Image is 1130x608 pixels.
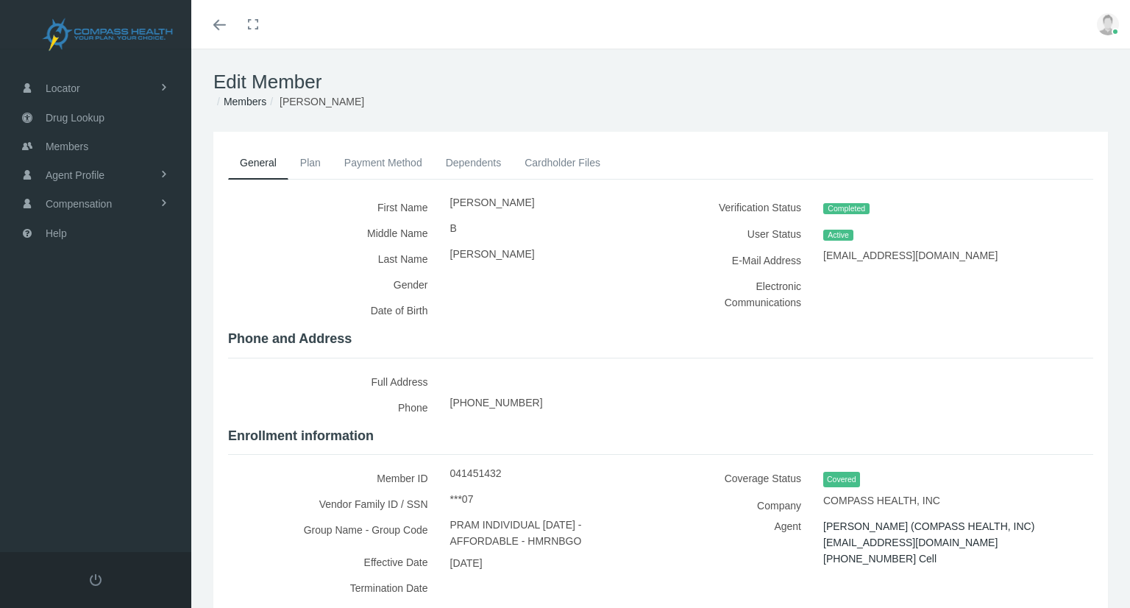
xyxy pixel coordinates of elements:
[434,146,514,179] a: Dependents
[823,548,937,570] span: [PHONE_NUMBER] Cell
[823,472,860,487] span: Covered
[228,297,439,323] label: Date of Birth
[228,491,439,517] label: Vendor Family ID / SSN
[672,518,812,578] label: Agent
[450,462,502,484] span: 041451432
[823,203,870,215] span: Completed
[450,217,457,239] span: B
[228,549,439,575] label: Effective Date
[213,71,1108,93] h1: Edit Member
[228,246,439,272] label: Last Name
[46,161,104,189] span: Agent Profile
[823,230,853,241] span: Active
[228,395,439,420] label: Phone
[823,531,998,554] span: [EMAIL_ADDRESS][DOMAIN_NAME]
[228,146,288,180] a: General
[672,465,812,492] label: Coverage Status
[19,16,196,53] img: COMPASS HEALTH, INC
[288,146,333,179] a: Plan
[450,392,543,414] span: [PHONE_NUMBER]
[450,552,483,574] span: [DATE]
[333,146,434,179] a: Payment Method
[672,247,812,273] label: E-Mail Address
[46,219,67,247] span: Help
[450,191,535,213] span: [PERSON_NAME]
[46,190,112,218] span: Compensation
[228,369,439,395] label: Full Address
[224,96,266,107] a: Members
[228,517,439,549] label: Group Name - Group Code
[1097,13,1119,35] img: user-placeholder.jpg
[46,104,104,132] span: Drug Lookup
[823,244,998,266] span: [EMAIL_ADDRESS][DOMAIN_NAME]
[228,194,439,220] label: First Name
[228,272,439,297] label: Gender
[228,465,439,491] label: Member ID
[46,132,88,160] span: Members
[450,514,582,552] span: PRAM INDIVIDUAL [DATE] - AFFORDABLE - HMRNBGO
[46,74,80,102] span: Locator
[672,273,812,315] label: Electronic Communications
[228,428,1093,445] h4: Enrollment information
[228,575,439,601] label: Termination Date
[228,331,1093,347] h4: Phone and Address
[823,489,940,512] span: COMPASS HEALTH, INC
[513,146,612,179] a: Cardholder Files
[450,243,535,265] span: [PERSON_NAME]
[228,220,439,246] label: Middle Name
[823,515,1034,537] span: [PERSON_NAME] (COMPASS HEALTH, INC)
[672,194,812,221] label: Verification Status
[672,221,812,247] label: User Status
[280,96,364,107] span: [PERSON_NAME]
[672,492,812,518] label: Company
